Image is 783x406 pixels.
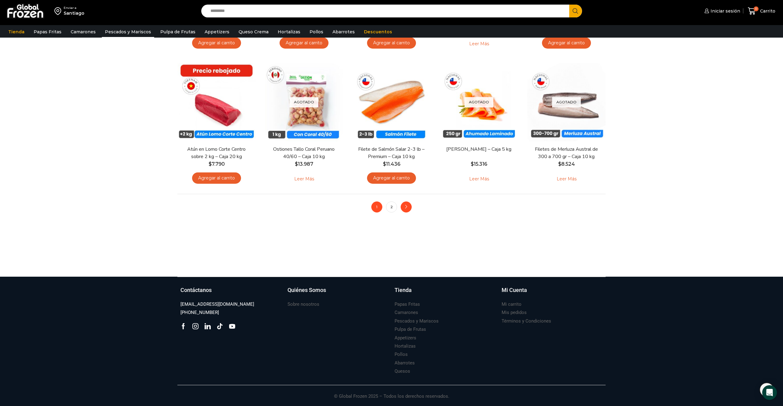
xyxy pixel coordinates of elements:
h3: Abarrotes [395,360,415,366]
a: Términos y Condiciones [502,317,551,325]
a: 2 [386,201,397,212]
a: Hortalizas [275,26,303,38]
a: Agregar al carrito: “Ostiones Tallo Coral Peruano 30/40 - Caja 10 kg” [367,37,416,49]
a: [PERSON_NAME] – Caja 5 kg [444,146,514,153]
a: Agregar al carrito: “Ostiones Media Concha Peruano 30/40 - Caja 10 kg” [542,37,591,49]
a: [PHONE_NUMBER] [180,308,219,317]
p: Agotado [290,97,318,107]
a: Appetizers [395,334,416,342]
h3: Términos y Condiciones [502,318,551,324]
div: Santiago [64,10,84,16]
h3: Appetizers [395,335,416,341]
span: Iniciar sesión [709,8,740,14]
p: © Global Frozen 2025 – Todos los derechos reservados. [177,385,606,400]
a: [EMAIL_ADDRESS][DOMAIN_NAME] [180,300,254,308]
a: Papas Fritas [395,300,420,308]
a: Pollos [395,350,408,359]
h3: Mis pedidos [502,309,527,316]
h3: Mi Cuenta [502,286,527,294]
a: Leé más sobre “Surtido de Mariscos - Bronze - Caja 10 kg” [460,37,499,50]
a: Atún en Lomo Corte Centro sobre 2 kg – Caja 20 kg [181,146,252,160]
a: Pescados y Mariscos [102,26,154,38]
a: Leé más sobre “Ostiones Tallo Coral Peruano 40/60 - Caja 10 kg” [285,172,324,185]
img: address-field-icon.svg [54,6,64,16]
h3: [PHONE_NUMBER] [180,309,219,316]
a: Iniciar sesión [703,5,740,17]
h3: Quiénes Somos [288,286,326,294]
button: Search button [569,5,582,17]
bdi: 13.987 [295,161,313,167]
a: Abarrotes [395,359,415,367]
h3: Pollos [395,351,408,358]
p: Agotado [552,97,581,107]
a: 0 Carrito [746,4,777,18]
span: $ [558,161,561,167]
span: Carrito [759,8,775,14]
h3: Quesos [395,368,410,375]
a: Agregar al carrito: “Filete de Salmón Salar 2-3 lb - Premium - Caja 10 kg” [367,172,416,184]
span: 1 [371,201,382,212]
span: $ [295,161,298,167]
a: Mi carrito [502,300,521,308]
a: Agregar al carrito: “Atún en Lomo Corte Centro sobre 2 kg - Caja 20 kg” [192,172,241,184]
a: Pollos [306,26,326,38]
a: Leé más sobre “Filetes de Merluza Austral de 300 a 700 gr - Caja 10 kg” [547,172,586,185]
a: Camarones [395,308,418,317]
h3: Camarones [395,309,418,316]
a: Agregar al carrito: “Filetes de Pangasius de 170 a 220 gr - Bronze - Caja 10 kg” [192,37,241,49]
a: Pulpa de Frutas [157,26,199,38]
bdi: 11.436 [383,161,400,167]
a: Quiénes Somos [288,286,388,300]
div: Open Intercom Messenger [762,385,777,400]
h3: Contáctanos [180,286,212,294]
bdi: 7.790 [209,161,225,167]
a: Queso Crema [236,26,272,38]
bdi: 8.524 [558,161,575,167]
a: Camarones [68,26,99,38]
h3: Sobre nosotros [288,301,319,308]
h3: [EMAIL_ADDRESS][DOMAIN_NAME] [180,301,254,308]
a: Mi Cuenta [502,286,603,300]
a: Filetes de Merluza Austral de 300 a 700 gr – Caja 10 kg [531,146,602,160]
a: Sobre nosotros [288,300,319,308]
h3: Mi carrito [502,301,521,308]
a: Filete de Salmón Salar 2-3 lb – Premium – Caja 10 kg [356,146,427,160]
h3: Papas Fritas [395,301,420,308]
h3: Tienda [395,286,412,294]
a: Tienda [395,286,495,300]
a: Pulpa de Frutas [395,325,426,334]
span: 0 [754,6,759,11]
a: Agregar al carrito: “Filete de Salmón Salar 1-2 lb – Premium - Caja 10 kg” [280,37,328,49]
a: Hortalizas [395,342,416,350]
p: Agotado [465,97,493,107]
h3: Pulpa de Frutas [395,326,426,333]
span: $ [471,161,474,167]
span: $ [209,161,212,167]
a: Descuentos [361,26,395,38]
a: Ostiones Tallo Coral Peruano 40/60 – Caja 10 kg [269,146,339,160]
div: Enviar a [64,6,84,10]
a: Appetizers [202,26,232,38]
h3: Hortalizas [395,343,416,349]
a: Quesos [395,367,410,375]
h3: Pescados y Mariscos [395,318,439,324]
a: Mis pedidos [502,308,527,317]
a: Tienda [5,26,28,38]
a: Contáctanos [180,286,281,300]
bdi: 15.316 [471,161,487,167]
span: $ [383,161,386,167]
a: Papas Fritas [31,26,65,38]
a: Leé más sobre “Salmón Ahumado Laminado - Caja 5 kg” [460,172,499,185]
a: Abarrotes [329,26,358,38]
a: Pescados y Mariscos [395,317,439,325]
